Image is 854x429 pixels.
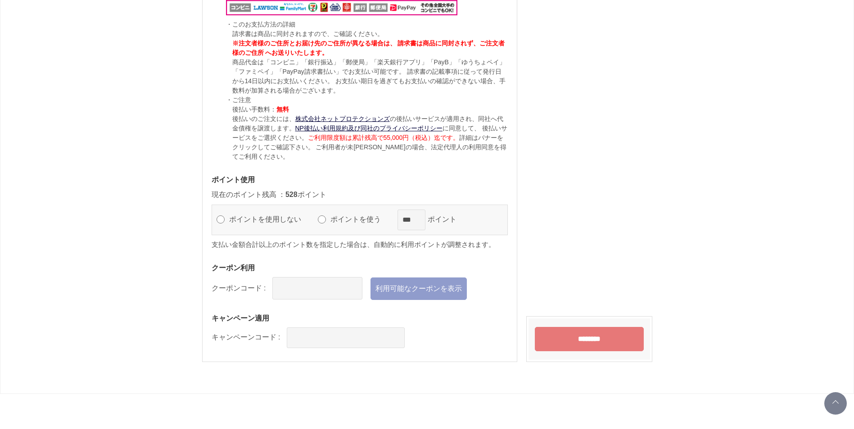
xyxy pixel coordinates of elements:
span: 528 [285,191,298,198]
p: 支払い金額合計以上のポイント数を指定した場合は、自動的に利用ポイントが調整されます。 [212,240,508,250]
label: キャンペーンコード : [212,333,280,341]
label: ポイント [425,215,467,223]
span: ご利用限度額は累計残高で55,000円（税込）迄です。 [308,134,460,141]
p: 後払い手数料： 後払いのご注文には、 の後払いサービスが適用され、同社へ代金債権を譲渡します。 に同意して、 後払いサービスをご選択ください。 詳細はバナーをクリックしてご確認下さい。 ご利用者... [232,105,508,161]
a: 株式会社ネットプロテクションズ [295,115,390,122]
p: 現在のポイント残高 ： ポイント [212,189,508,200]
span: 無料 [276,106,289,113]
div: ・このお支払方法の詳細 ・ご注意 [226,20,508,161]
h3: キャンペーン適用 [212,313,508,323]
label: クーポンコード : [212,284,266,292]
h3: ポイント使用 [212,175,508,184]
a: NP後払い利用規約及び同社のプライバシーポリシー [295,125,443,132]
p: 商品代金は「コンビニ」「銀行振込」「郵便局」「楽天銀行アプリ」「PayB」「ゆうちょペイ」「ファミペイ」「PayPay請求書払い」でお支払い可能です。 請求書の記載事項に従って発行日から14日以... [232,58,508,95]
label: ポイントを使用しない [227,215,312,223]
span: ※注文者様のご住所とお届け先のご住所が異なる場合は、 請求書は商品に同封されず、ご注文者様のご住所 へお送りいたします。 [232,40,505,56]
p: 請求書は商品に同封されますので、ご確認ください。 [232,29,508,39]
h3: クーポン利用 [212,263,508,273]
a: 利用可能なクーポンを表示 [371,277,467,300]
label: ポイントを使う [328,215,391,223]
